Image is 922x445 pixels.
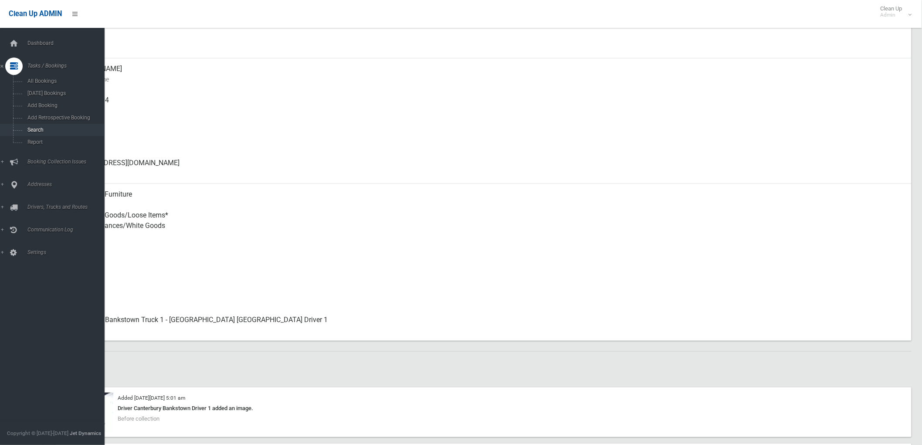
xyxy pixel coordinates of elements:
[25,40,112,46] span: Dashboard
[70,309,905,341] div: Canterbury Bankstown Truck 1 - [GEOGRAPHIC_DATA] [GEOGRAPHIC_DATA] Driver 1
[25,115,105,121] span: Add Retrospective Booking
[25,159,112,165] span: Booking Collection Issues
[25,204,112,210] span: Drivers, Trucks and Routes
[25,90,105,96] span: [DATE] Bookings
[25,227,112,233] span: Communication Log
[70,294,905,304] small: Status
[38,153,912,184] a: [EMAIL_ADDRESS][DOMAIN_NAME]Email
[70,168,905,179] small: Email
[118,395,185,401] small: Added [DATE][DATE] 5:01 am
[70,43,905,53] small: Zone
[25,139,105,145] span: Report
[70,105,905,116] small: Mobile
[70,27,905,58] div: [DATE]
[70,90,905,121] div: 0431134894
[25,181,112,187] span: Addresses
[9,10,62,18] span: Clean Up ADMIN
[38,362,912,374] h2: Images
[25,127,105,133] span: Search
[70,278,905,309] div: Collected
[876,5,911,18] span: Clean Up
[25,78,105,84] span: All Bookings
[25,63,112,69] span: Tasks / Bookings
[70,121,905,153] div: None given
[70,137,905,147] small: Landline
[25,249,112,255] span: Settings
[70,262,905,273] small: Oversized
[70,74,905,85] small: Contact Name
[70,325,905,336] small: Assigned To
[70,153,905,184] div: [EMAIL_ADDRESS][DOMAIN_NAME]
[70,231,905,241] small: Items
[70,430,101,436] strong: Jet Dynamics
[118,415,159,422] span: Before collection
[7,430,68,436] span: Copyright © [DATE]-[DATE]
[70,247,905,278] div: No
[70,184,905,247] div: Household Furniture Electronics Household Goods/Loose Items* Metal Appliances/White Goods
[70,58,905,90] div: [PERSON_NAME]
[25,102,105,109] span: Add Booking
[881,12,902,18] small: Admin
[61,403,906,414] div: Driver Canterbury Bankstown Driver 1 added an image.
